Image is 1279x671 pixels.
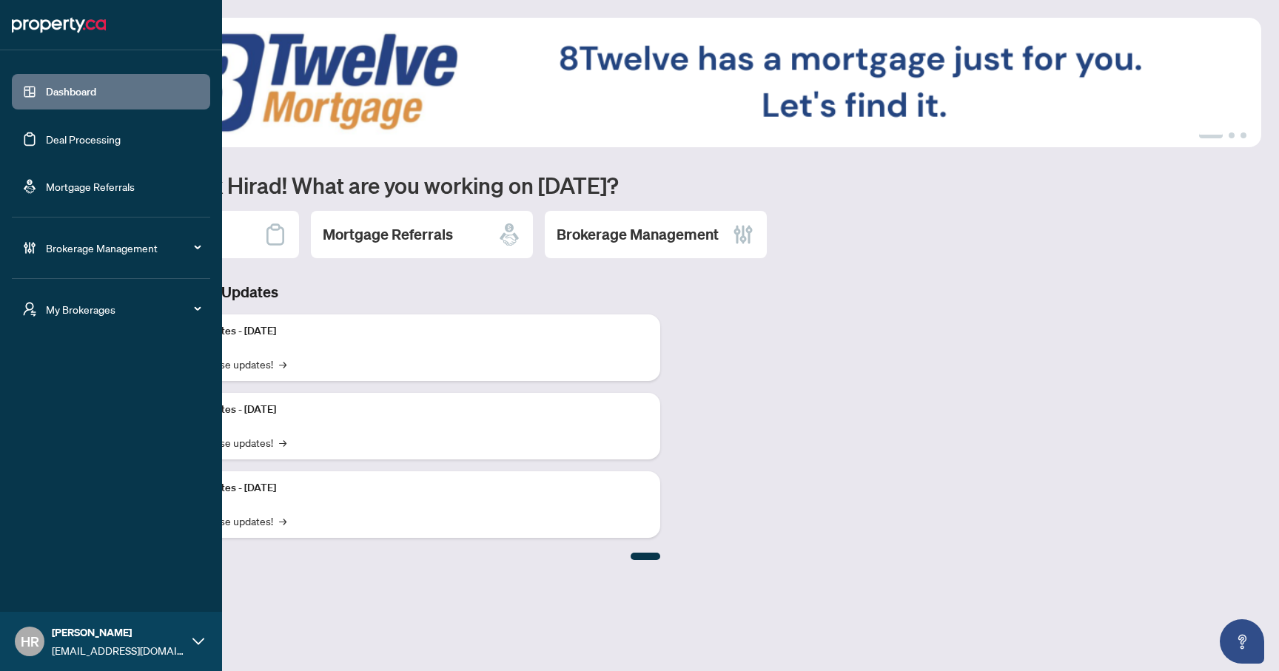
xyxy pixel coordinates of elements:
[155,402,648,418] p: Platform Updates - [DATE]
[557,224,719,245] h2: Brokerage Management
[323,224,453,245] h2: Mortgage Referrals
[46,180,135,193] a: Mortgage Referrals
[46,240,200,256] span: Brokerage Management
[155,480,648,496] p: Platform Updates - [DATE]
[22,302,37,317] span: user-switch
[12,13,106,37] img: logo
[77,171,1261,199] h1: Welcome back Hirad! What are you working on [DATE]?
[52,624,185,641] span: [PERSON_NAME]
[1229,132,1235,138] button: 2
[77,18,1261,147] img: Slide 0
[46,301,200,317] span: My Brokerages
[52,642,185,658] span: [EMAIL_ADDRESS][DOMAIN_NAME]
[21,631,39,652] span: HR
[77,282,660,303] h3: Brokerage & Industry Updates
[279,434,286,451] span: →
[279,513,286,529] span: →
[155,323,648,340] p: Platform Updates - [DATE]
[46,132,121,146] a: Deal Processing
[1199,132,1223,138] button: 1
[1241,132,1246,138] button: 3
[1220,619,1264,664] button: Open asap
[279,356,286,372] span: →
[46,85,96,98] a: Dashboard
